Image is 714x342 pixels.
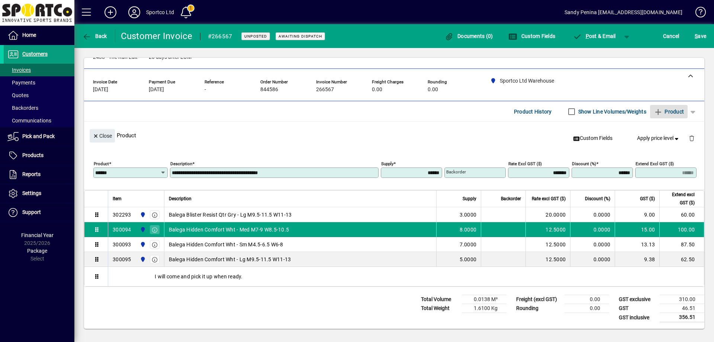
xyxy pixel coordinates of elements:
a: Invoices [4,64,74,76]
span: ave [695,30,706,42]
button: Custom Fields [506,29,557,43]
a: Quotes [4,89,74,102]
div: 12.5000 [530,226,566,233]
mat-label: Description [170,161,192,166]
a: Knowledge Base [690,1,705,26]
td: Freight (excl GST) [512,295,565,304]
span: Discount (%) [585,195,610,203]
a: Support [4,203,74,222]
td: GST exclusive [615,295,660,304]
mat-label: Backorder [446,169,466,175]
span: 7.0000 [460,241,477,248]
span: Backorder [501,195,521,203]
button: Delete [683,129,701,147]
span: Item [113,195,122,203]
span: Documents (0) [445,33,493,39]
div: 12.5000 [530,241,566,248]
span: Quotes [7,92,29,98]
span: P [586,33,589,39]
span: Balega Hidden Comfort Wht - Sm M4.5-6.5 W6-8 [169,241,283,248]
a: Communications [4,114,74,127]
td: GST [615,304,660,313]
div: #266567 [208,31,232,42]
span: Custom Fields [508,33,555,39]
div: 300095 [113,256,131,263]
span: Backorders [7,105,38,111]
button: Save [693,29,708,43]
div: 300093 [113,241,131,248]
mat-label: Supply [381,161,393,166]
td: 0.0000 [570,207,615,222]
span: Financial Year [21,232,54,238]
td: 0.0138 M³ [462,295,506,304]
span: Rate excl GST ($) [532,195,566,203]
span: Support [22,209,41,215]
span: Invoices [7,67,31,73]
span: Communications [7,118,51,124]
div: 12.5000 [530,256,566,263]
span: Payments [7,80,35,86]
button: Close [90,129,115,143]
a: Backorders [4,102,74,114]
span: Home [22,32,36,38]
td: 1.6100 Kg [462,304,506,313]
span: Supply [463,195,476,203]
a: Products [4,146,74,165]
span: Sportco Ltd Warehouse [138,226,147,234]
mat-label: Extend excl GST ($) [636,161,674,166]
a: Reports [4,165,74,184]
td: 9.38 [615,252,659,267]
app-page-header-button: Close [88,132,117,139]
td: Total Weight [417,304,462,313]
span: Unposted [244,34,267,39]
span: Custom Fields [573,134,612,142]
span: 3.0000 [460,211,477,218]
app-page-header-button: Back [74,29,115,43]
td: Total Volume [417,295,462,304]
span: Balega Hidden Comfort Wht - Med M7-9 W8.5-10.5 [169,226,289,233]
td: 87.50 [659,237,704,252]
button: Documents (0) [443,29,495,43]
button: Product History [511,105,555,118]
td: 9.00 [615,207,659,222]
button: Post & Email [569,29,620,43]
span: S [695,33,698,39]
span: Balega Blister Resist Qtr Gry - Lg M9.5-11.5 W11-13 [169,211,292,218]
span: Cancel [663,30,679,42]
td: 13.13 [615,237,659,252]
td: 356.51 [660,313,704,322]
div: Customer Invoice [121,30,193,42]
button: Apply price level [634,132,683,145]
span: Pick and Pack [22,133,55,139]
td: 0.0000 [570,252,615,267]
span: Package [27,248,47,254]
a: Pick and Pack [4,127,74,146]
div: Product [84,122,704,149]
td: 62.50 [659,252,704,267]
span: Close [93,130,112,142]
td: 0.0000 [570,237,615,252]
td: 310.00 [660,295,704,304]
span: Customers [22,51,48,57]
td: 46.51 [660,304,704,313]
button: Custom Fields [570,132,615,145]
td: 0.0000 [570,222,615,237]
div: Sandy Penina [EMAIL_ADDRESS][DOMAIN_NAME] [565,6,682,18]
span: ost & Email [573,33,616,39]
span: Settings [22,190,41,196]
span: 5.0000 [460,256,477,263]
button: Profile [122,6,146,19]
td: 15.00 [615,222,659,237]
button: Cancel [661,29,681,43]
a: Payments [4,76,74,89]
td: 60.00 [659,207,704,222]
app-page-header-button: Delete [683,135,701,141]
div: Sportco Ltd [146,6,174,18]
td: 100.00 [659,222,704,237]
span: Product History [514,106,552,118]
span: Description [169,195,192,203]
button: Product [650,105,688,118]
span: Awaiting Dispatch [279,34,322,39]
td: 0.00 [565,304,609,313]
span: Sportco Ltd Warehouse [138,255,147,263]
